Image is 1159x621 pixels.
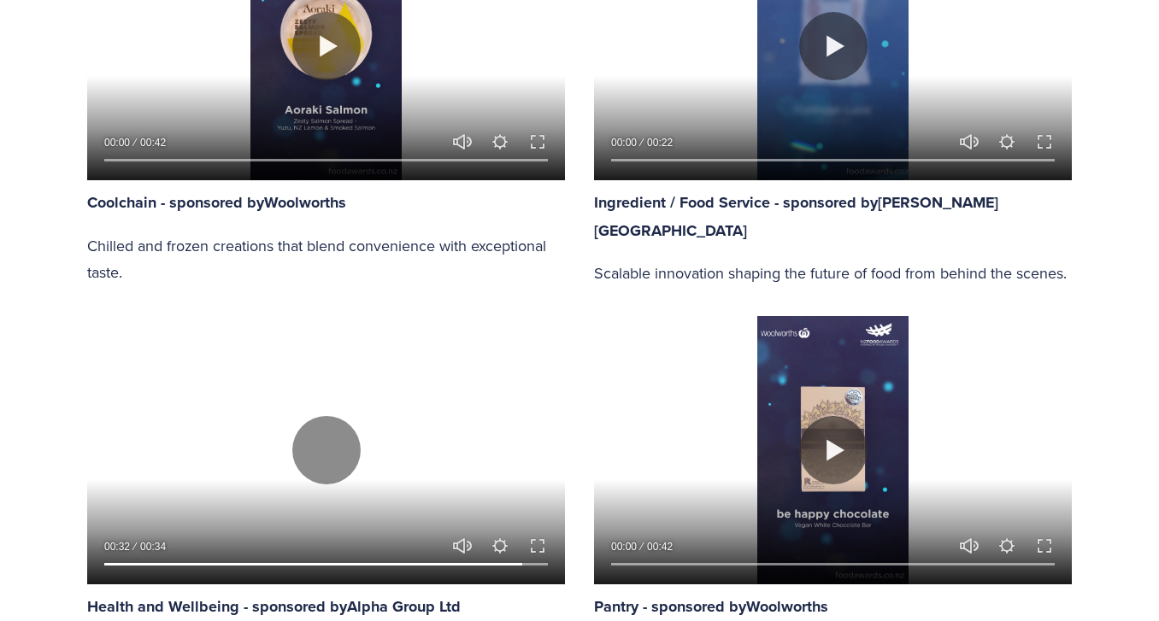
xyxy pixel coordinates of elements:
div: Current time [104,134,134,151]
div: Current time [611,538,641,555]
strong: Ingredient / Food Service - sponsored by [594,191,878,214]
p: Chilled and frozen creations that blend convenience with exceptional taste. [87,232,565,286]
input: Seek [611,559,1055,571]
button: Play [799,12,868,80]
input: Seek [611,155,1055,167]
div: Duration [134,134,170,151]
input: Seek [104,559,548,571]
strong: Woolworths [746,595,828,618]
div: Duration [641,538,677,555]
strong: Woolworths [264,191,346,214]
a: Alpha Group Ltd [347,595,461,617]
div: Current time [104,538,134,555]
button: Play [292,416,361,484]
div: Current time [611,134,641,151]
a: [PERSON_NAME][GEOGRAPHIC_DATA] [594,191,998,241]
p: Scalable innovation shaping the future of food from behind the scenes. [594,260,1072,287]
div: Duration [134,538,170,555]
a: Woolworths [264,191,346,213]
strong: Alpha Group Ltd [347,595,461,618]
strong: Pantry - sponsored by [594,595,746,618]
a: Woolworths [746,595,828,617]
input: Seek [104,155,548,167]
button: Play [799,416,868,484]
strong: Coolchain - sponsored by [87,191,264,214]
div: Duration [641,134,677,151]
strong: Health and Wellbeing - sponsored by [87,595,347,618]
button: Play [292,12,361,80]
